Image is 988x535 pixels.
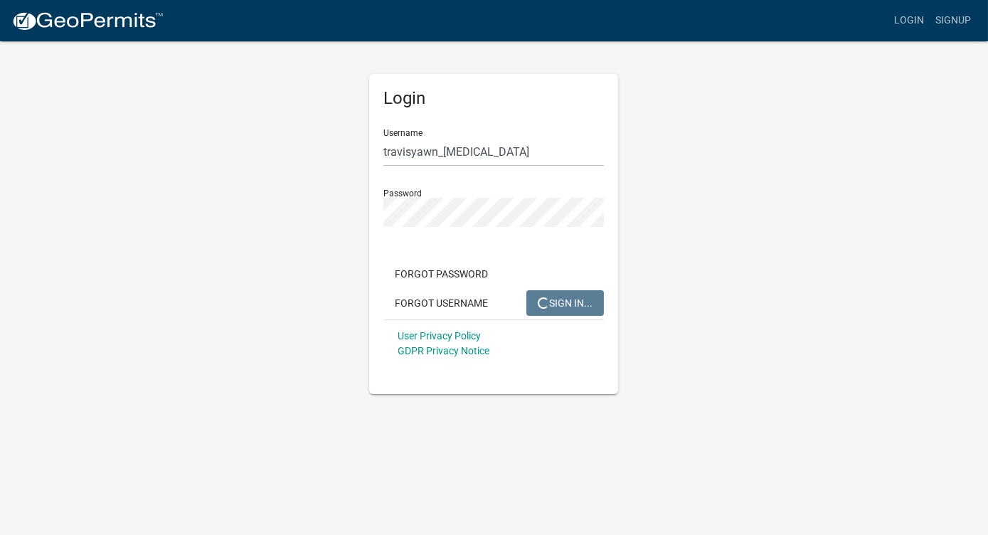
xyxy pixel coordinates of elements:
a: User Privacy Policy [398,330,481,341]
a: Login [888,7,930,34]
button: Forgot Username [383,290,499,316]
a: GDPR Privacy Notice [398,345,489,356]
button: Forgot Password [383,261,499,287]
h5: Login [383,88,604,109]
span: SIGN IN... [538,297,593,308]
a: Signup [930,7,977,34]
button: SIGN IN... [526,290,604,316]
